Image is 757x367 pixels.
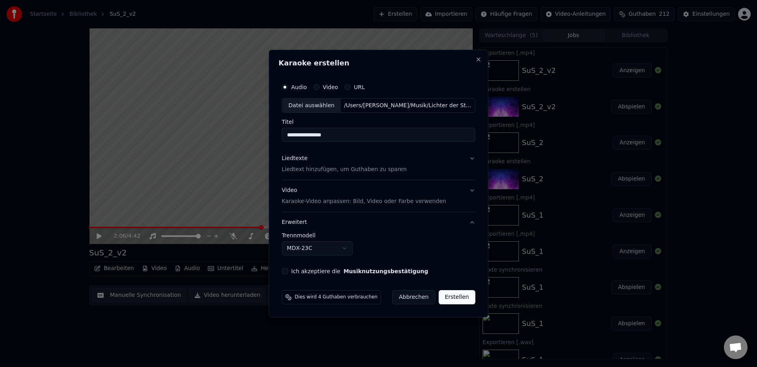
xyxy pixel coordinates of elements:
label: Audio [291,84,307,90]
label: Trennmodell [282,233,475,238]
label: Video [323,84,338,90]
label: URL [354,84,365,90]
button: Abbrechen [392,290,435,304]
div: Datei auswählen [282,99,341,113]
button: LiedtexteLiedtext hinzufügen, um Guthaben zu sparen [282,149,475,180]
button: Erstellen [438,290,475,304]
h2: Karaoke erstellen [279,60,479,67]
div: Liedtexte [282,155,308,163]
button: Erweitert [282,212,475,233]
div: Video [282,187,446,206]
p: Liedtext hinzufügen, um Guthaben zu sparen [282,166,407,174]
div: /Users/[PERSON_NAME]/Musik/Lichter der Stadt/Lichter der Nacht.wav [341,102,475,110]
label: Ich akzeptiere die [291,268,428,274]
p: Karaoke-Video anpassen: Bild, Video oder Farbe verwenden [282,197,446,205]
button: VideoKaraoke-Video anpassen: Bild, Video oder Farbe verwenden [282,181,475,212]
span: Dies wird 4 Guthaben verbrauchen [295,294,378,300]
label: Titel [282,119,475,125]
button: Ich akzeptiere die [343,268,428,274]
div: Erweitert [282,233,475,262]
